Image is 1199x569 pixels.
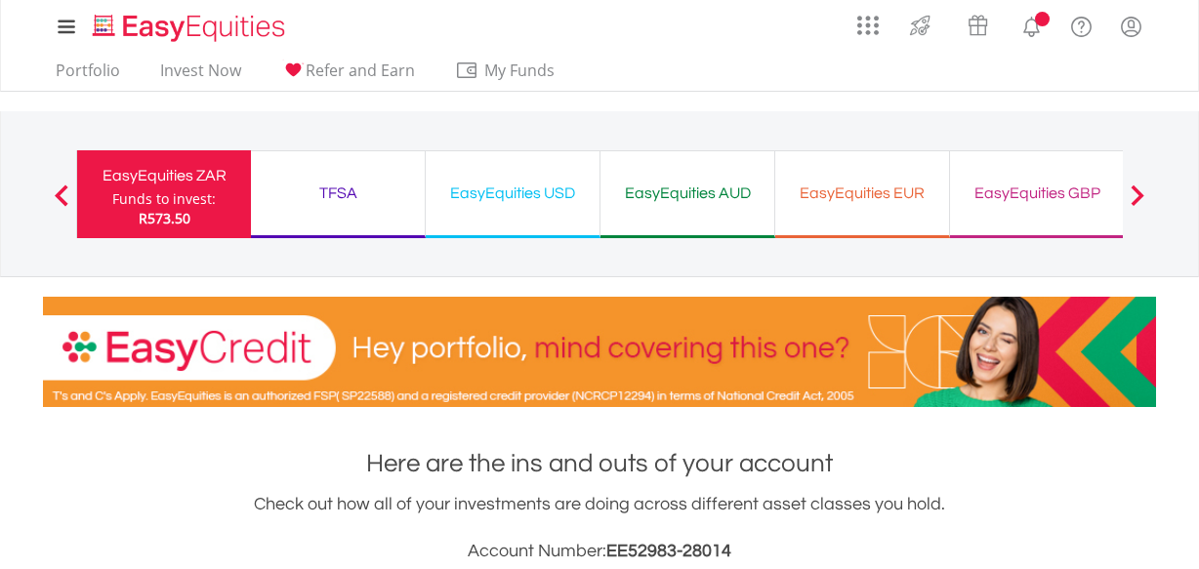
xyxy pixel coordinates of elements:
img: grid-menu-icon.svg [857,15,879,36]
img: EasyCredit Promotion Banner [43,297,1156,407]
a: AppsGrid [845,5,891,36]
span: Refer and Earn [306,60,415,81]
button: Previous [42,194,81,214]
h1: Here are the ins and outs of your account [43,446,1156,481]
span: EE52983-28014 [606,542,731,560]
a: Refer and Earn [273,61,423,91]
div: TFSA [263,180,413,207]
div: EasyEquities USD [437,180,588,207]
div: EasyEquities ZAR [89,162,239,189]
div: EasyEquities GBP [962,180,1112,207]
div: EasyEquities EUR [787,180,937,207]
span: R573.50 [139,209,190,227]
div: Check out how all of your investments are doing across different asset classes you hold. [43,491,1156,565]
h3: Account Number: [43,538,1156,565]
button: Next [1118,194,1157,214]
a: Notifications [1007,5,1056,44]
a: My Profile [1106,5,1156,48]
a: Vouchers [949,5,1007,41]
div: Funds to invest: [112,189,216,209]
a: Invest Now [152,61,249,91]
img: vouchers-v2.svg [962,10,994,41]
img: thrive-v2.svg [904,10,936,41]
div: EasyEquities AUD [612,180,763,207]
a: Portfolio [48,61,128,91]
a: FAQ's and Support [1056,5,1106,44]
a: Home page [85,5,293,44]
img: EasyEquities_Logo.png [89,12,293,44]
span: My Funds [455,58,583,83]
